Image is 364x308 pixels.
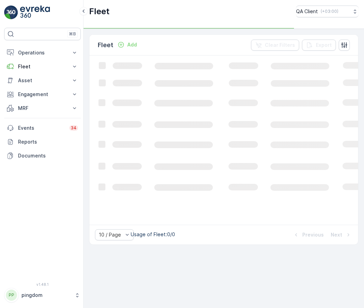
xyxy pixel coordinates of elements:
button: Engagement [4,87,81,101]
a: Reports [4,135,81,149]
p: 34 [71,125,77,131]
p: Usage of Fleet : 0/0 [131,231,175,238]
a: Events34 [4,121,81,135]
button: Asset [4,74,81,87]
button: Fleet [4,60,81,74]
button: Add [115,41,140,49]
p: Fleet [98,40,113,50]
p: Reports [18,138,78,145]
button: Clear Filters [251,40,299,51]
p: MRF [18,105,67,112]
button: Previous [292,231,324,239]
button: QA Client(+03:00) [296,6,358,17]
p: ( +03:00 ) [321,9,338,14]
p: Fleet [89,6,110,17]
button: Export [302,40,336,51]
p: Fleet [18,63,67,70]
button: MRF [4,101,81,115]
p: Asset [18,77,67,84]
p: pingdom [21,292,71,299]
a: Documents [4,149,81,163]
p: Engagement [18,91,67,98]
p: Documents [18,152,78,159]
div: PP [6,290,17,301]
button: Operations [4,46,81,60]
button: Next [330,231,353,239]
p: Clear Filters [265,42,295,49]
p: Export [316,42,332,49]
img: logo [4,6,18,19]
span: v 1.48.1 [4,282,81,286]
p: QA Client [296,8,318,15]
p: Operations [18,49,67,56]
p: Next [331,231,342,238]
p: Previous [302,231,324,238]
p: Add [127,41,137,48]
p: ⌘B [69,31,76,37]
img: logo_light-DOdMpM7g.png [20,6,50,19]
p: Events [18,125,65,131]
button: PPpingdom [4,288,81,302]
